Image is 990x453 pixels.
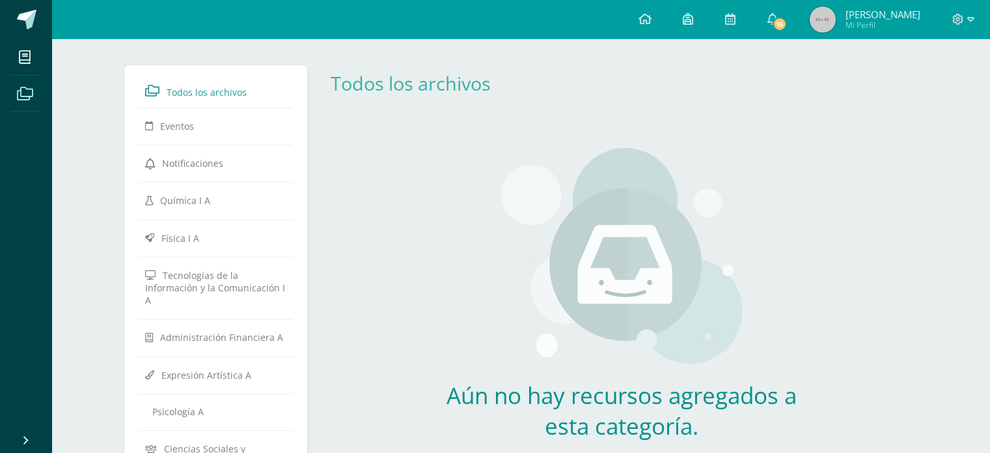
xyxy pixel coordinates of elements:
span: Tecnologías de la Información y la Comunicación I A [145,269,285,306]
span: Administración Financiera A [160,331,283,343]
a: Expresión Artística A [145,363,287,387]
a: Administración Financiera A [145,325,287,349]
span: Física I A [161,231,199,244]
a: Química I A [145,188,287,212]
span: Eventos [160,120,194,132]
a: Todos los archivos [331,70,491,96]
img: stages.png [501,148,742,370]
span: Química I A [160,194,210,207]
span: Psicología A [152,405,204,418]
span: Todos los archivos [167,86,247,98]
span: Notificaciones [162,157,223,169]
a: Notificaciones [145,151,287,175]
a: Tecnologías de la Información y la Comunicación I A [145,263,287,312]
span: 15 [773,17,787,31]
span: [PERSON_NAME] [846,8,920,21]
h2: Aún no hay recursos agregados a esta categoría. [430,380,814,441]
a: Todos los archivos [145,79,287,102]
a: Física I A [145,226,287,250]
span: Mi Perfil [846,20,920,31]
a: Eventos [145,114,287,138]
img: 45x45 [810,7,836,33]
span: Expresión Artística A [161,369,251,381]
a: Psicología A [145,400,287,423]
div: Todos los archivos [331,70,510,96]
